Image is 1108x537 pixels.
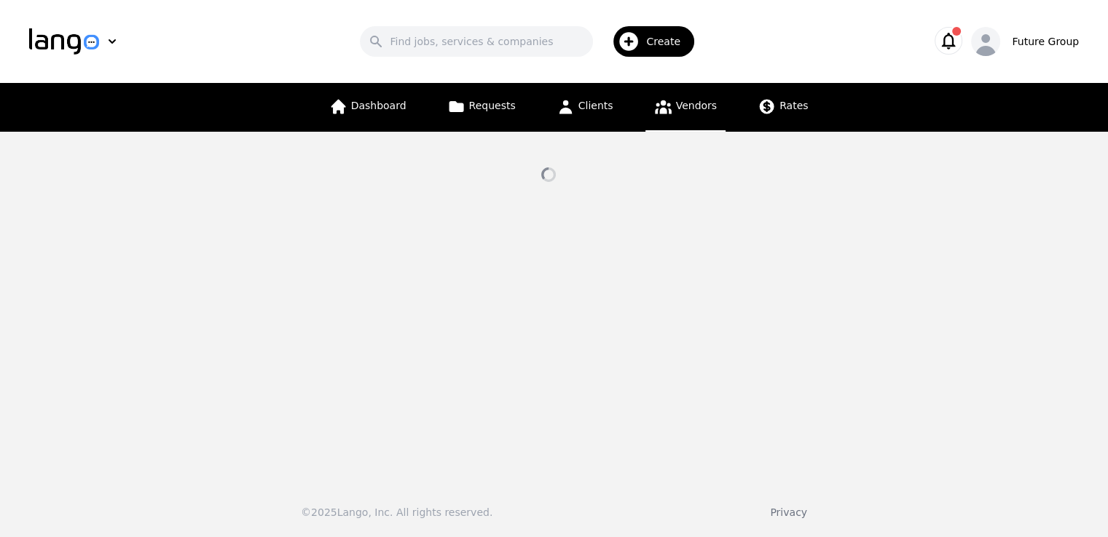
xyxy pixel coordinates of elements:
span: Rates [779,100,808,111]
span: Vendors [676,100,717,111]
a: Vendors [645,83,726,132]
input: Find jobs, services & companies [360,26,593,57]
button: Future Group [971,27,1079,56]
span: Requests [469,100,516,111]
span: Dashboard [351,100,406,111]
img: Logo [29,28,99,55]
a: Clients [548,83,622,132]
span: Clients [578,100,613,111]
a: Rates [749,83,817,132]
div: Future Group [1012,34,1079,49]
a: Requests [439,83,524,132]
a: Dashboard [321,83,415,132]
button: Create [593,20,703,63]
a: Privacy [770,506,807,518]
span: Create [646,34,691,49]
div: © 2025 Lango, Inc. All rights reserved. [301,505,492,520]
